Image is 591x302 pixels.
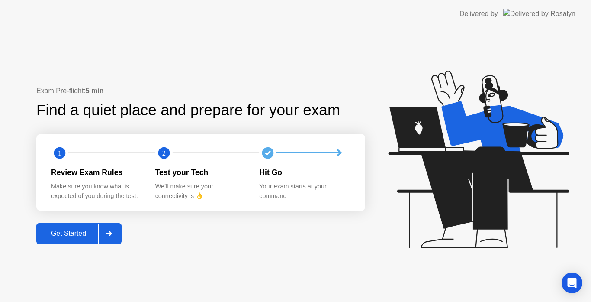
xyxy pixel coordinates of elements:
[155,182,246,201] div: We’ll make sure your connectivity is 👌
[259,182,350,201] div: Your exam starts at your command
[155,167,246,178] div: Test your Tech
[36,86,365,96] div: Exam Pre-flight:
[36,223,122,244] button: Get Started
[459,9,498,19] div: Delivered by
[51,167,141,178] div: Review Exam Rules
[39,230,98,237] div: Get Started
[259,167,350,178] div: Hit Go
[86,87,104,94] b: 5 min
[58,149,61,157] text: 1
[562,273,582,293] div: Open Intercom Messenger
[51,182,141,201] div: Make sure you know what is expected of you during the test.
[162,149,166,157] text: 2
[36,99,341,122] div: Find a quiet place and prepare for your exam
[503,9,575,19] img: Delivered by Rosalyn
